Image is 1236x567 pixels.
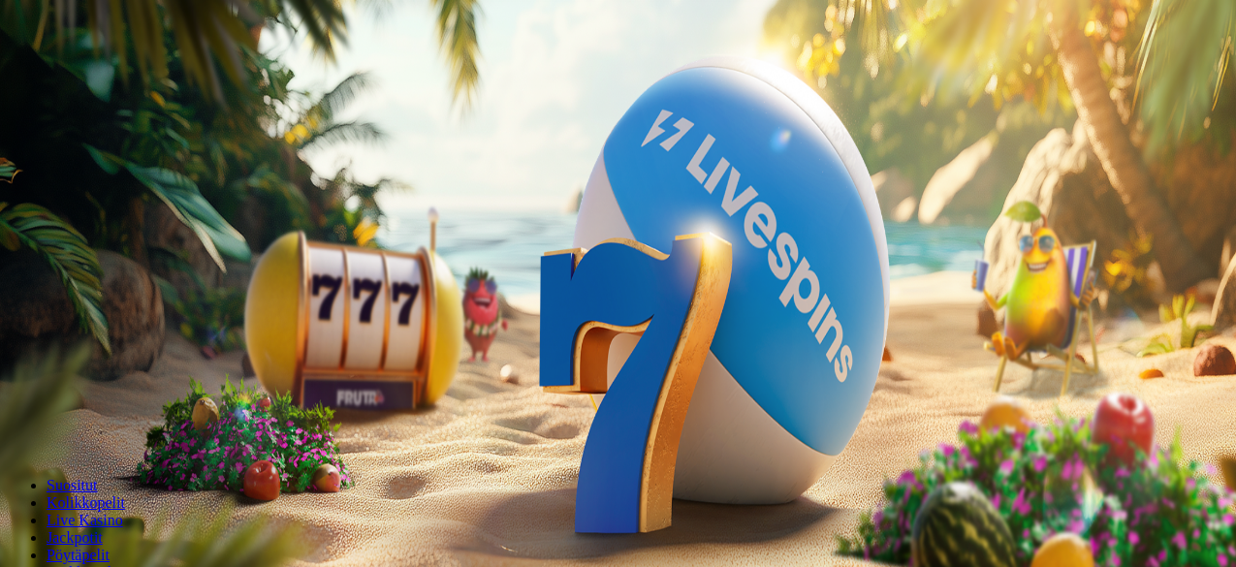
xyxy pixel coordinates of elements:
[47,494,125,511] a: Kolikkopelit
[47,529,103,546] a: Jackpotit
[47,477,97,493] a: Suositut
[47,512,123,528] a: Live Kasino
[47,547,110,563] a: Pöytäpelit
